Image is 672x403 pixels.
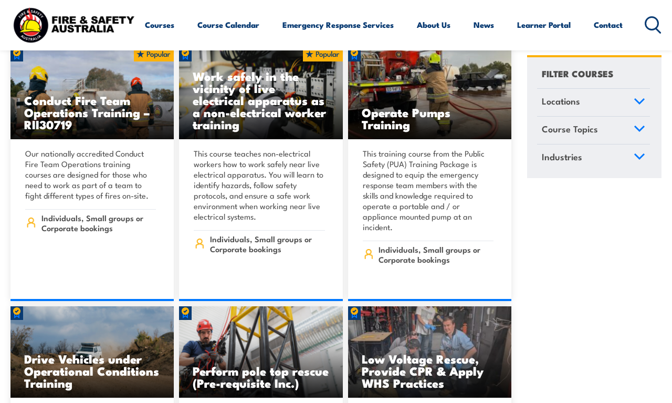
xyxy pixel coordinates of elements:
p: This training course from the Public Safety (PUA) Training Package is designed to equip the emerg... [363,148,493,232]
a: Learner Portal [517,12,571,37]
h3: Conduct Fire Team Operations Training – RII30719 [24,94,160,130]
a: Low Voltage Rescue, Provide CPR & Apply WHS Practices [348,306,511,398]
h4: FILTER COURSES [542,66,613,80]
img: Operate Pumps TRAINING [348,48,511,139]
h3: Low Voltage Rescue, Provide CPR & Apply WHS Practices [362,353,498,389]
span: Locations [542,94,580,108]
a: Course Topics [537,117,650,144]
span: Individuals, Small groups or Corporate bookings [210,234,325,254]
a: Emergency Response Services [282,12,394,37]
a: Drive Vehicles under Operational Conditions Training [10,306,174,398]
a: Locations [537,89,650,116]
span: Individuals, Small groups or Corporate bookings [41,213,156,233]
a: Operate Pumps Training [348,48,511,139]
h3: Operate Pumps Training [362,106,498,130]
img: Fire Team Operations [10,48,174,139]
span: Individuals, Small groups or Corporate bookings [379,244,493,264]
p: Our nationally accredited Conduct Fire Team Operations training courses are designed for those wh... [25,148,156,201]
img: Low Voltage Rescue, Provide CPR & Apply WHS Practices TRAINING [348,306,511,398]
span: Course Topics [542,122,598,136]
h3: Work safely in the vicinity of live electrical apparatus as a non-electrical worker training [193,70,329,130]
img: Perform pole top rescue (Pre-requisite Inc.) [179,306,342,398]
a: Course Calendar [197,12,259,37]
a: Contact [594,12,623,37]
p: This course teaches non-electrical workers how to work safely near live electrical apparatus. You... [194,148,324,222]
a: News [474,12,494,37]
a: Courses [145,12,174,37]
a: Conduct Fire Team Operations Training – RII30719 [10,48,174,139]
h3: Drive Vehicles under Operational Conditions Training [24,353,160,389]
img: Work safely in the vicinity of live electrical apparatus as a non-electrical worker (Distance) TR... [179,48,342,139]
a: Work safely in the vicinity of live electrical apparatus as a non-electrical worker training [179,48,342,139]
span: Industries [542,149,582,163]
h3: Perform pole top rescue (Pre-requisite Inc.) [193,365,329,389]
img: Drive Vehicles under Operational Conditions TRAINING [10,306,174,398]
a: Industries [537,144,650,171]
a: About Us [417,12,450,37]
